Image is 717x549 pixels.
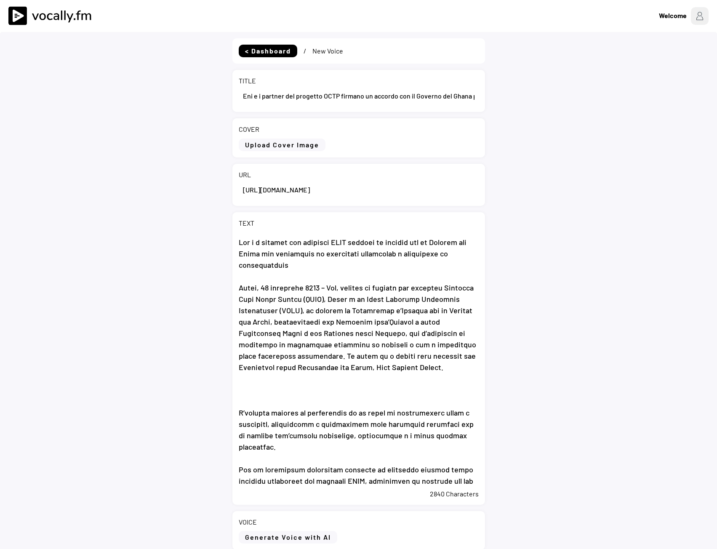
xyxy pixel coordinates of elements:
div: URL [239,170,251,179]
div: Welcome [659,11,687,21]
button: Upload Cover Image [239,139,325,151]
img: vocally%20logo.svg [8,6,97,25]
button: < Dashboard [239,45,297,57]
input: Type here... [239,179,479,200]
div: VOICE [239,517,257,527]
div: 2840 Characters [239,489,479,498]
div: New Voice [312,46,343,56]
div: TITLE [239,76,256,85]
div: COVER [239,125,259,134]
div: / [304,46,306,56]
div: TEXT [239,219,254,228]
button: Generate Voice with AI [239,531,337,544]
img: Profile%20Placeholder.png [691,7,709,25]
input: Ex. "My great content" [239,85,479,106]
